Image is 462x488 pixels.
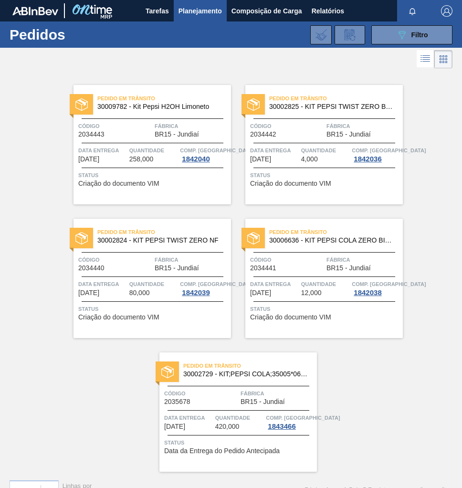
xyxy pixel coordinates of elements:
a: statusPedido em Trânsito30002729 - KIT;PEPSI COLA;35005*06*02 NFCódigo2035678FábricaBR15 - Jundia... [145,352,317,472]
h1: Pedidos [10,29,133,40]
span: 12,000 [301,289,322,297]
span: Quantidade [215,413,264,423]
span: Status [250,304,400,314]
span: Quantidade [301,279,350,289]
span: 24/09/2025 [78,289,99,297]
span: Comp. Carga [180,279,254,289]
span: 30009782 - Kit Pepsi H2OH Limoneto [97,103,223,110]
span: 2034440 [78,265,105,272]
span: 25/09/2025 [164,423,185,430]
div: 1842038 [352,289,383,297]
img: TNhmsLtSVTkK8tSr43FrP2fwEKptu5GPRR3wAAAABJRU5ErkJggg== [12,7,58,15]
span: 30002824 - KIT PEPSI TWIST ZERO NF [97,237,223,244]
span: Quantidade [129,146,178,155]
span: 24/09/2025 [250,289,271,297]
span: BR15 - Jundiaí [241,398,285,405]
a: statusPedido em Trânsito30002825 - KIT PEPSI TWIST ZERO BAG IN BOX NFCódigo2034442FábricaBR15 - J... [231,85,403,204]
div: Importar Negociações dos Pedidos [310,25,332,44]
div: 1843466 [266,423,297,430]
img: Logout [441,5,452,17]
a: Comp. [GEOGRAPHIC_DATA]1842040 [180,146,229,163]
span: Fábrica [326,121,400,131]
span: Quantidade [301,146,350,155]
span: Status [164,438,315,447]
span: Fábrica [326,255,400,265]
span: 2035678 [164,398,190,405]
span: Código [78,255,152,265]
a: Comp. [GEOGRAPHIC_DATA]1842036 [352,146,400,163]
span: 30002825 - KIT PEPSI TWIST ZERO BAG IN BOX NF [269,103,395,110]
a: statusPedido em Trânsito30002824 - KIT PEPSI TWIST ZERO NFCódigo2034440FábricaBR15 - JundiaíData ... [59,219,231,338]
span: Status [250,170,400,180]
a: Comp. [GEOGRAPHIC_DATA]1842039 [180,279,229,297]
span: 2034442 [250,131,276,138]
span: Planejamento [178,5,222,17]
div: 1842039 [180,289,211,297]
span: Fábrica [155,255,229,265]
span: Composição de Carga [231,5,302,17]
span: Comp. Carga [266,413,340,423]
span: Tarefas [146,5,169,17]
span: Pedido em Trânsito [269,94,403,103]
span: Data entrega [250,279,299,289]
img: status [75,232,88,244]
span: 420,000 [215,423,240,430]
button: Notificações [397,4,428,18]
span: Filtro [411,31,428,39]
span: Status [78,170,229,180]
a: Comp. [GEOGRAPHIC_DATA]1843466 [266,413,315,430]
span: Criação do documento VIM [250,314,331,321]
img: status [247,232,260,244]
div: Visão em Cards [434,50,452,68]
img: status [161,366,174,378]
a: statusPedido em Trânsito30006636 - KIT PEPSI COLA ZERO BIB NFCódigo2034441FábricaBR15 - JundiaíDa... [231,219,403,338]
span: BR15 - Jundiaí [326,265,371,272]
div: 1842040 [180,155,211,163]
span: BR15 - Jundiaí [326,131,371,138]
span: Código [250,121,324,131]
span: Quantidade [129,279,178,289]
span: Criação do documento VIM [78,180,159,187]
span: Fábrica [155,121,229,131]
span: 80,000 [129,289,150,297]
div: 1842036 [352,155,383,163]
span: 2034441 [250,265,276,272]
span: 24/09/2025 [250,156,271,163]
span: 30006636 - KIT PEPSI COLA ZERO BIB NF [269,237,395,244]
span: Data entrega [250,146,299,155]
a: Comp. [GEOGRAPHIC_DATA]1842038 [352,279,400,297]
span: Comp. Carga [180,146,254,155]
span: Data da Entrega do Pedido Antecipada [164,447,280,455]
div: Solicitação de Revisão de Pedidos [335,25,365,44]
a: statusPedido em Trânsito30009782 - Kit Pepsi H2OH LimonetoCódigo2034443FábricaBR15 - JundiaíData ... [59,85,231,204]
span: Código [78,121,152,131]
span: 258,000 [129,156,154,163]
span: Comp. Carga [352,279,426,289]
span: Fábrica [241,389,315,398]
span: BR15 - Jundiaí [155,265,199,272]
span: Comp. Carga [352,146,426,155]
span: Código [164,389,238,398]
img: status [247,98,260,111]
span: 2034443 [78,131,105,138]
span: Pedido em Trânsito [269,227,403,237]
img: status [75,98,88,111]
span: 30002729 - KIT;PEPSI COLA;35005*06*02 NF [183,371,309,378]
span: 24/09/2025 [78,156,99,163]
span: Data entrega [164,413,213,423]
span: Pedido em Trânsito [183,361,317,371]
span: BR15 - Jundiaí [155,131,199,138]
span: Pedido em Trânsito [97,94,231,103]
span: Criação do documento VIM [250,180,331,187]
span: Status [78,304,229,314]
span: Criação do documento VIM [78,314,159,321]
button: Filtro [371,25,452,44]
span: Relatórios [312,5,344,17]
span: Pedido em Trânsito [97,227,231,237]
span: Código [250,255,324,265]
span: Data entrega [78,146,127,155]
span: 4,000 [301,156,318,163]
div: Visão em Lista [417,50,434,68]
span: Data entrega [78,279,127,289]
